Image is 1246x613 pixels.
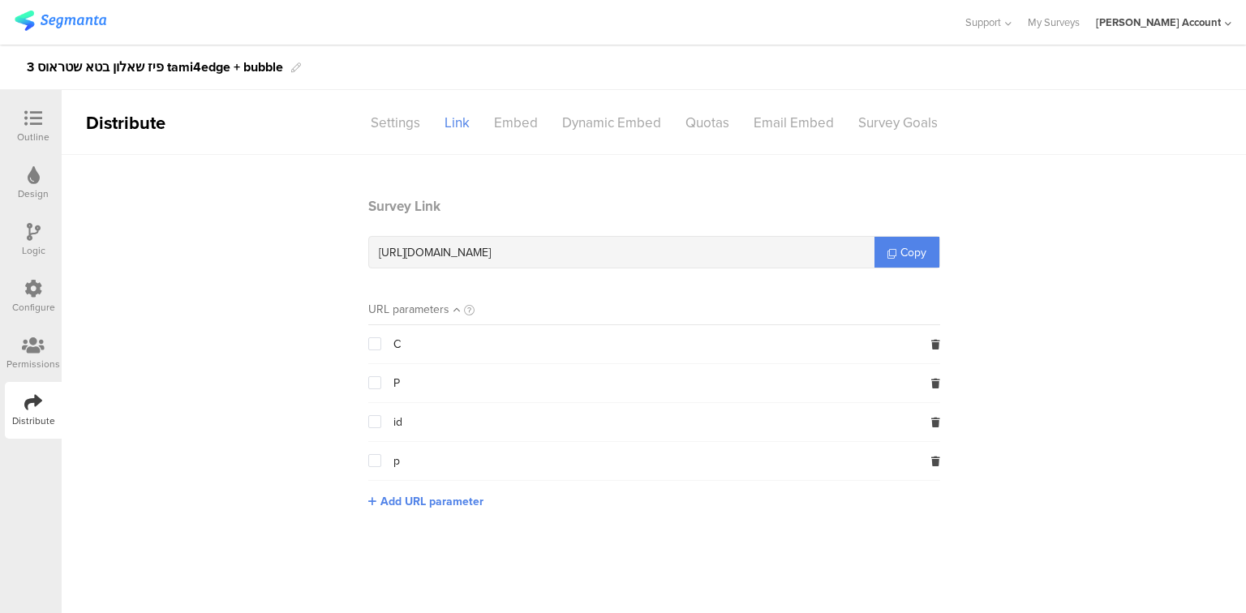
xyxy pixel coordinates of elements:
[62,109,248,136] div: Distribute
[27,54,283,80] div: 3 פיז שאלון בטא שטראוס tami4edge + bubble
[393,338,401,351] span: C
[393,455,400,468] span: p
[846,109,950,137] div: Survey Goals
[22,243,45,258] div: Logic
[359,109,432,137] div: Settings
[368,493,483,510] button: Add URL parameter
[900,244,926,261] span: Copy
[18,186,49,201] div: Design
[368,301,449,318] div: URL parameters
[368,196,940,216] header: Survey Link
[6,357,60,371] div: Permissions
[741,109,846,137] div: Email Embed
[393,377,400,390] span: P
[482,109,550,137] div: Embed
[12,300,55,315] div: Configure
[550,109,673,137] div: Dynamic Embed
[12,414,55,428] div: Distribute
[453,303,460,316] i: Sort
[1096,15,1221,30] div: [PERSON_NAME] Account
[379,244,491,261] span: [URL][DOMAIN_NAME]
[673,109,741,137] div: Quotas
[393,416,402,429] span: id
[17,130,49,144] div: Outline
[432,109,482,137] div: Link
[15,11,106,31] img: segmanta logo
[380,493,483,510] span: Add URL parameter
[965,15,1001,30] span: Support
